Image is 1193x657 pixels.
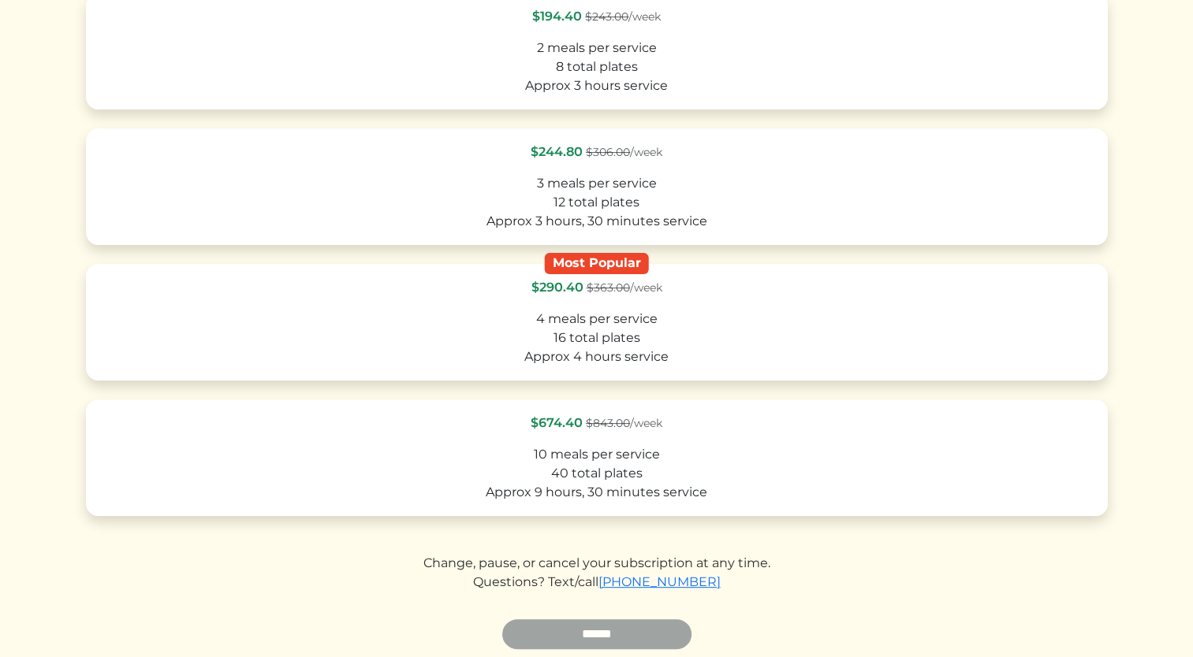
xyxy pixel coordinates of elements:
[531,280,583,295] span: $290.40
[586,416,630,430] s: $843.00
[86,573,1108,592] div: Questions? Text/call
[100,174,1094,193] div: 3 meals per service
[100,58,1094,76] div: 8 total plates
[100,347,1094,366] div: Approx 4 hours service
[598,574,721,589] a: [PHONE_NUMBER]
[585,9,661,24] span: /week
[100,328,1094,347] div: 16 total plates
[532,9,582,24] span: $194.40
[587,280,662,295] span: /week
[586,145,630,159] s: $306.00
[86,554,1108,573] div: Change, pause, or cancel your subscription at any time.
[100,310,1094,328] div: 4 meals per service
[100,212,1094,231] div: Approx 3 hours, 30 minutes service
[100,76,1094,95] div: Approx 3 hours service
[100,445,1094,464] div: 10 meals per service
[586,416,662,430] span: /week
[100,464,1094,483] div: 40 total plates
[100,39,1094,58] div: 2 meals per service
[100,193,1094,212] div: 12 total plates
[585,9,628,24] s: $243.00
[100,483,1094,502] div: Approx 9 hours, 30 minutes service
[544,253,649,274] div: Most Popular
[531,144,583,159] span: $244.80
[586,145,662,159] span: /week
[531,415,583,430] span: $674.40
[587,280,630,295] s: $363.00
